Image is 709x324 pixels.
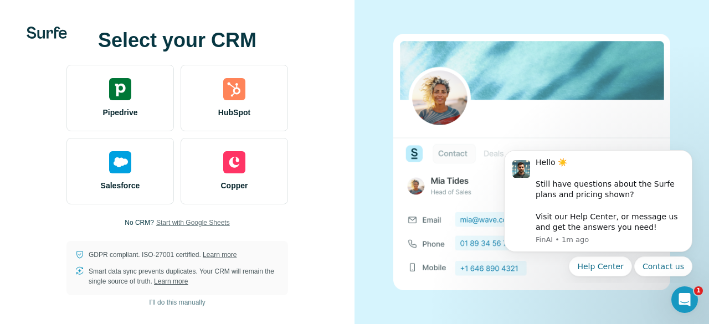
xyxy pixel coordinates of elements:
[223,78,245,100] img: hubspot's logo
[109,151,131,173] img: salesforce's logo
[125,218,154,228] p: No CRM?
[487,141,709,283] iframe: Intercom notifications message
[694,286,703,295] span: 1
[89,266,279,286] p: Smart data sync prevents duplicates. Your CRM will remain the single source of truth.
[101,180,140,191] span: Salesforce
[156,218,230,228] button: Start with Google Sheets
[203,251,237,259] a: Learn more
[27,27,67,39] img: Surfe's logo
[66,29,288,52] h1: Select your CRM
[89,250,237,260] p: GDPR compliant. ISO-27001 certified.
[221,180,248,191] span: Copper
[141,294,213,311] button: I’ll do this manually
[671,286,698,313] iframe: Intercom live chat
[393,34,670,290] img: none image
[149,297,205,307] span: I’ll do this manually
[218,107,250,118] span: HubSpot
[154,277,188,285] a: Learn more
[109,78,131,100] img: pipedrive's logo
[102,107,137,118] span: Pipedrive
[223,151,245,173] img: copper's logo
